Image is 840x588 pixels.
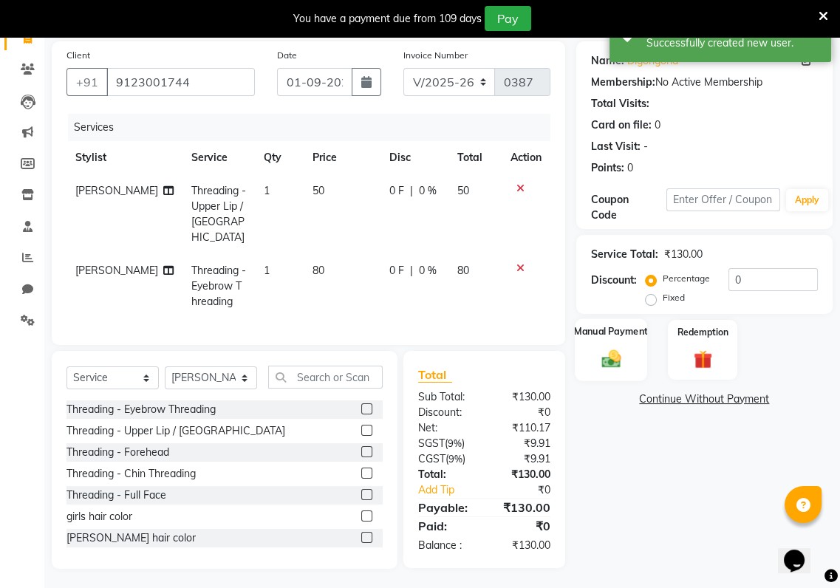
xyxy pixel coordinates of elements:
[106,68,255,96] input: Search by Name/Mobile/Email/Code
[786,189,828,211] button: Apply
[66,466,196,482] div: Threading - Chin Threading
[66,509,132,524] div: girls hair color
[591,139,641,154] div: Last Visit:
[484,420,561,436] div: ₹110.17
[591,273,637,288] div: Discount:
[277,49,297,62] label: Date
[407,538,484,553] div: Balance :
[75,184,158,197] span: [PERSON_NAME]
[497,482,561,498] div: ₹0
[66,530,196,546] div: [PERSON_NAME] hair color
[591,53,624,69] div: Name:
[407,467,484,482] div: Total:
[502,141,550,174] th: Action
[66,445,169,460] div: Threading - Forehead
[688,348,718,371] img: _gift.svg
[663,272,710,285] label: Percentage
[591,75,818,90] div: No Active Membership
[677,326,728,339] label: Redemption
[403,49,468,62] label: Invoice Number
[66,68,108,96] button: +91
[75,264,158,277] span: [PERSON_NAME]
[591,160,624,176] div: Points:
[303,141,380,174] th: Price
[484,451,561,467] div: ₹9.91
[655,117,660,133] div: 0
[484,517,561,535] div: ₹0
[389,263,404,278] span: 0 F
[418,437,445,450] span: SGST
[484,499,561,516] div: ₹130.00
[591,96,649,112] div: Total Visits:
[407,420,484,436] div: Net:
[574,324,648,338] label: Manual Payment
[407,482,497,498] a: Add Tip
[191,184,246,244] span: Threading - Upper Lip / [GEOGRAPHIC_DATA]
[484,538,561,553] div: ₹130.00
[457,264,469,277] span: 80
[419,183,437,199] span: 0 %
[646,35,820,51] div: Successfully created new user.
[293,11,482,27] div: You have a payment due from 109 days
[484,405,561,420] div: ₹0
[389,183,404,199] span: 0 F
[418,452,445,465] span: CGST
[264,264,270,277] span: 1
[448,141,502,174] th: Total
[418,367,452,383] span: Total
[484,467,561,482] div: ₹130.00
[66,488,166,503] div: Threading - Full Face
[407,499,484,516] div: Payable:
[457,184,469,197] span: 50
[182,141,255,174] th: Service
[191,264,246,308] span: Threading - Eyebrow Threading
[666,188,780,211] input: Enter Offer / Coupon Code
[407,517,484,535] div: Paid:
[627,160,633,176] div: 0
[407,389,484,405] div: Sub Total:
[778,529,825,573] iframe: chat widget
[407,451,484,467] div: ( )
[591,75,655,90] div: Membership:
[255,141,303,174] th: Qty
[591,247,658,262] div: Service Total:
[484,389,561,405] div: ₹130.00
[485,6,531,31] button: Pay
[591,192,666,223] div: Coupon Code
[410,183,413,199] span: |
[579,392,830,407] a: Continue Without Payment
[595,347,626,369] img: _cash.svg
[419,263,437,278] span: 0 %
[66,49,90,62] label: Client
[66,402,216,417] div: Threading - Eyebrow Threading
[68,114,561,141] div: Services
[663,291,685,304] label: Fixed
[312,264,324,277] span: 80
[312,184,324,197] span: 50
[643,139,648,154] div: -
[66,423,285,439] div: Threading - Upper Lip / [GEOGRAPHIC_DATA]
[484,436,561,451] div: ₹9.91
[268,366,383,389] input: Search or Scan
[448,453,462,465] span: 9%
[66,141,182,174] th: Stylist
[407,405,484,420] div: Discount:
[410,263,413,278] span: |
[664,247,703,262] div: ₹130.00
[448,437,462,449] span: 9%
[407,436,484,451] div: ( )
[591,117,652,133] div: Card on file:
[264,184,270,197] span: 1
[380,141,448,174] th: Disc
